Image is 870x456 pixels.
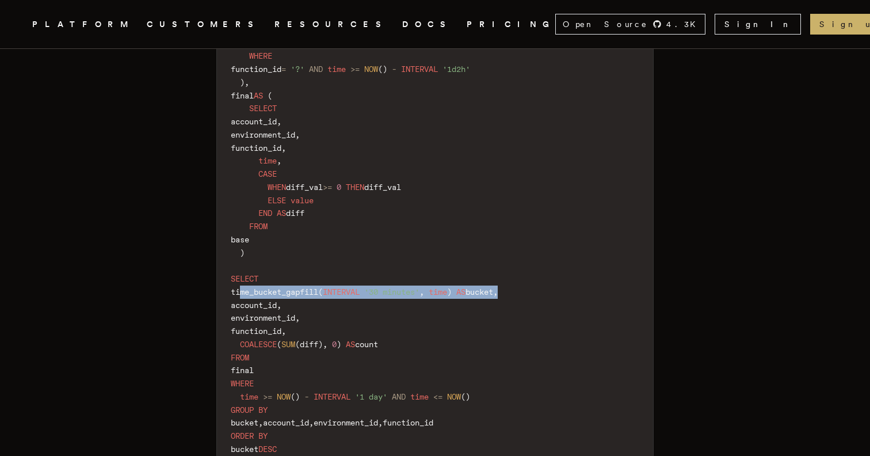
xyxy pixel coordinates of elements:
span: ) [240,78,245,87]
span: diff [286,208,304,218]
span: BY [258,405,268,415]
span: ( [268,91,272,100]
span: NOW [447,392,461,401]
span: time [410,392,429,401]
span: bucket [465,287,493,297]
span: environment_id [231,313,295,322]
span: time [429,287,447,297]
span: DESC [258,444,277,454]
span: 0 [332,340,337,349]
span: COALESCE [240,340,277,349]
span: function_id [231,64,281,74]
span: NOW [364,64,378,74]
span: , [281,143,286,153]
span: >= [350,64,360,74]
span: ( [461,392,465,401]
span: time [327,64,346,74]
span: CASE [258,169,277,178]
span: , [419,287,424,297]
span: , [323,340,327,349]
span: ( [295,340,300,349]
span: value [291,196,314,205]
span: function_id [383,418,433,427]
span: = [281,64,286,74]
a: Sign In [715,14,801,35]
span: ) [240,248,245,257]
span: '1 day' [355,392,387,401]
span: , [277,156,281,165]
span: environment_id [231,130,295,139]
span: SUM [281,340,295,349]
span: ) [465,392,470,401]
button: PLATFORM [32,17,133,32]
a: DOCS [402,17,453,32]
span: >= [323,183,332,192]
span: FROM [231,353,249,362]
span: AS [456,287,465,297]
span: bucket [231,444,258,454]
span: END [258,208,272,218]
span: ) [447,287,452,297]
span: ( [291,392,295,401]
span: function_id [231,143,281,153]
span: final [231,366,254,375]
span: ( [318,287,323,297]
span: , [378,418,383,427]
span: account_id [263,418,309,427]
span: , [245,78,249,87]
span: time [258,156,277,165]
span: environment_id [314,418,378,427]
span: ORDER [231,431,254,440]
span: GROUP [231,405,254,415]
span: FROM [249,222,268,231]
span: NOW [277,392,291,401]
span: , [309,418,314,427]
span: SELECT [231,274,258,283]
span: WHERE [249,51,272,60]
span: INTERVAL [323,287,360,297]
span: WHERE [231,379,254,388]
span: , [493,287,498,297]
span: 4.3 K [666,18,703,30]
span: diff [300,340,318,349]
span: WHEN [268,183,286,192]
span: function_id [231,326,281,336]
span: account_id [231,301,277,310]
span: - [304,392,309,401]
span: AND [309,64,323,74]
span: 0 [337,183,341,192]
span: , [258,418,263,427]
a: PRICING [467,17,555,32]
span: , [277,117,281,126]
span: , [295,130,300,139]
span: ) [383,64,387,74]
span: , [295,313,300,322]
span: , [281,326,286,336]
span: INTERVAL [314,392,350,401]
span: count [355,340,378,349]
span: diff_val [364,183,401,192]
span: , [277,301,281,310]
span: time [240,392,258,401]
button: RESOURCES [274,17,388,32]
span: INTERVAL [401,64,438,74]
span: ) [337,340,341,349]
span: ( [378,64,383,74]
span: <= [433,392,442,401]
span: AS [346,340,355,349]
span: bucket [231,418,258,427]
span: ( [277,340,281,349]
span: '1d2h' [442,64,470,74]
span: THEN [346,183,364,192]
span: '30 minutes' [364,287,419,297]
span: ) [295,392,300,401]
span: AS [254,91,263,100]
span: time_bucket_gapfill [231,287,318,297]
span: account_id [231,117,277,126]
span: ELSE [268,196,286,205]
span: SELECT [249,104,277,113]
span: - [392,64,396,74]
span: ) [318,340,323,349]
